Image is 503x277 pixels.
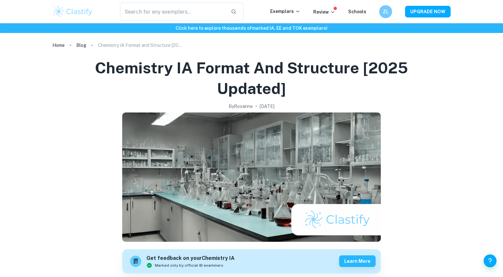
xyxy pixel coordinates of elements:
[120,3,226,21] input: Search for any exemplars...
[339,255,376,267] button: Learn more
[229,103,253,110] h2: By Roxanne
[484,254,497,267] button: Help and Feedback
[76,41,86,50] a: Blog
[255,103,257,110] p: •
[146,254,235,262] h6: Get feedback on your Chemistry IA
[405,6,451,17] button: UPGRADE NOW
[1,25,502,32] h6: Click here to explore thousands of marked IA, EE and TOK exemplars !
[348,9,366,14] a: Schools
[270,8,300,15] p: Exemplars
[379,5,392,18] button: ZL
[122,249,381,273] a: Get feedback on yourChemistry IAMarked only by official IB examinersLearn more
[122,112,381,242] img: Chemistry IA Format and Structure [2025 updated] cover image
[52,5,93,18] img: Clastify logo
[98,42,182,49] p: Chemistry IA Format and Structure [2025 updated]
[52,41,65,50] a: Home
[313,8,335,16] p: Review
[260,103,274,110] h2: [DATE]
[60,58,443,99] h1: Chemistry IA Format and Structure [2025 updated]
[382,8,390,15] h6: ZL
[155,262,223,268] span: Marked only by official IB examiners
